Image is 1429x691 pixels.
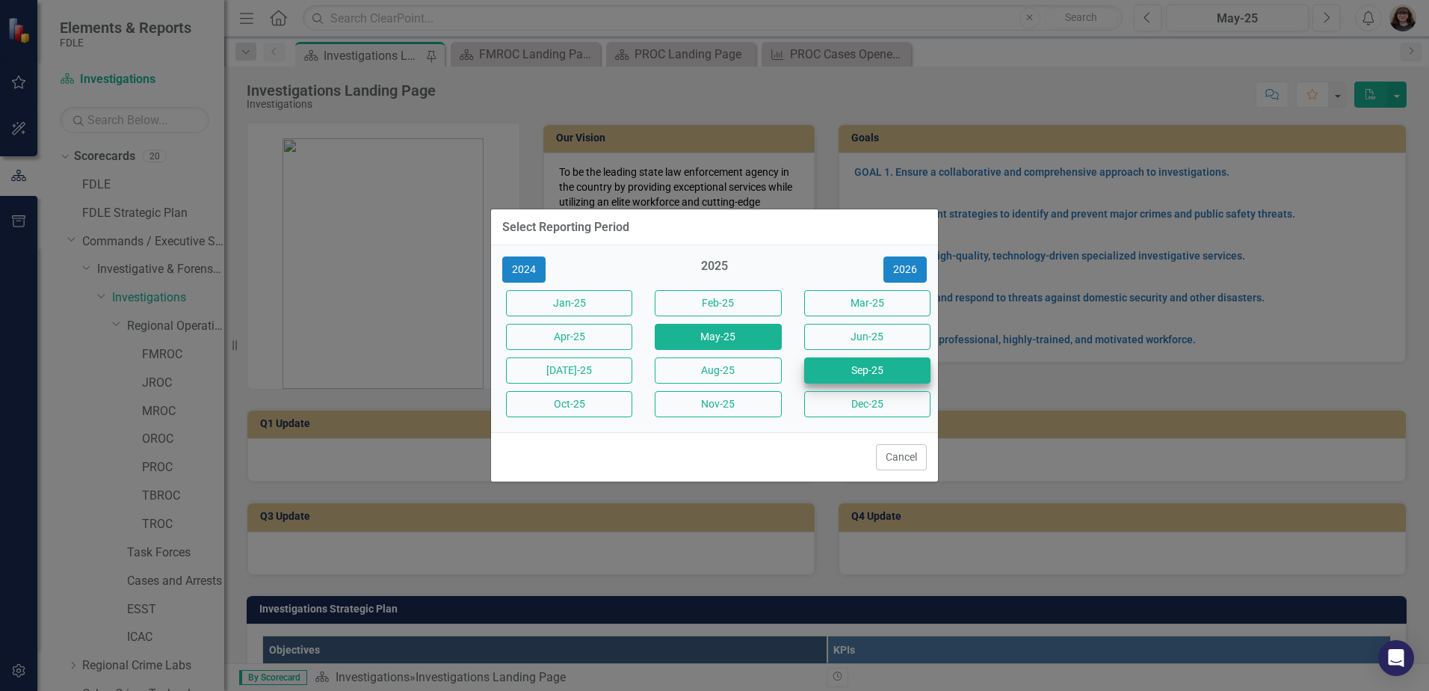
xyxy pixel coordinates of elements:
[876,444,927,470] button: Cancel
[506,290,632,316] button: Jan-25
[655,324,781,350] button: May-25
[804,357,930,384] button: Sep-25
[655,391,781,417] button: Nov-25
[804,290,930,316] button: Mar-25
[651,258,777,283] div: 2025
[502,221,629,234] div: Select Reporting Period
[655,290,781,316] button: Feb-25
[506,324,632,350] button: Apr-25
[502,257,546,283] button: 2024
[655,357,781,384] button: Aug-25
[506,391,632,417] button: Oct-25
[883,257,927,283] button: 2026
[804,324,930,350] button: Jun-25
[1378,640,1414,676] div: Open Intercom Messenger
[804,391,930,417] button: Dec-25
[506,357,632,384] button: [DATE]-25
